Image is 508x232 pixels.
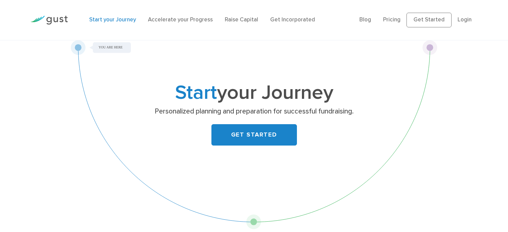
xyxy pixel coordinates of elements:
a: GET STARTED [211,124,297,146]
a: Login [458,16,472,23]
a: Raise Capital [225,16,258,23]
p: Personalized planning and preparation for successful fundraising. [125,107,383,116]
a: Get Started [406,13,452,27]
h1: your Journey [122,84,386,102]
a: Accelerate your Progress [148,16,213,23]
a: Get Incorporated [270,16,315,23]
span: Start [175,81,217,104]
img: Gust Logo [30,16,68,25]
a: Pricing [383,16,400,23]
a: Start your Journey [89,16,136,23]
a: Blog [359,16,371,23]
